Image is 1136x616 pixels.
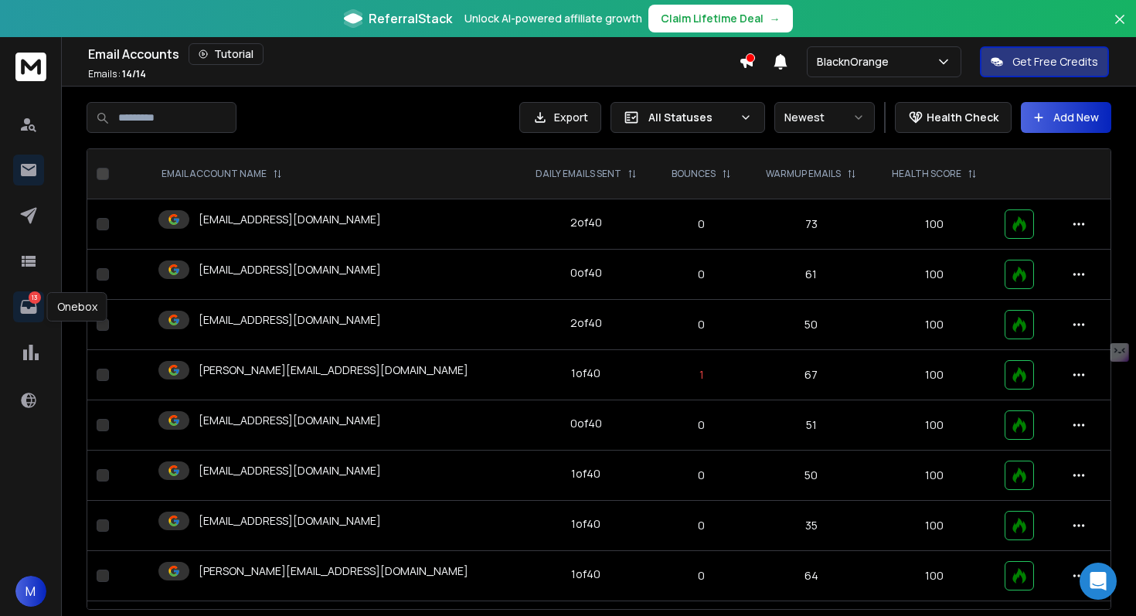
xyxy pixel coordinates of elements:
p: 0 [665,267,739,282]
button: Export [519,102,601,133]
td: 50 [748,300,875,350]
button: Get Free Credits [980,46,1109,77]
button: Newest [774,102,875,133]
button: M [15,576,46,607]
p: HEALTH SCORE [892,168,961,180]
td: 61 [748,250,875,300]
p: [EMAIL_ADDRESS][DOMAIN_NAME] [199,413,381,428]
p: WARMUP EMAILS [766,168,841,180]
p: Health Check [927,110,998,125]
p: 13 [29,291,41,304]
p: BlacknOrange [817,54,895,70]
p: [EMAIL_ADDRESS][DOMAIN_NAME] [199,463,381,478]
td: 64 [748,551,875,601]
button: Add New [1021,102,1111,133]
td: 73 [748,199,875,250]
p: DAILY EMAILS SENT [536,168,621,180]
div: EMAIL ACCOUNT NAME [162,168,282,180]
button: Close banner [1110,9,1130,46]
td: 51 [748,400,875,451]
p: [EMAIL_ADDRESS][DOMAIN_NAME] [199,312,381,328]
div: 1 of 40 [571,516,600,532]
td: 100 [874,400,995,451]
td: 100 [874,551,995,601]
td: 100 [874,350,995,400]
button: Health Check [895,102,1012,133]
div: 1 of 40 [571,567,600,582]
div: Open Intercom Messenger [1080,563,1117,600]
td: 100 [874,250,995,300]
td: 100 [874,501,995,551]
button: Tutorial [189,43,264,65]
p: 0 [665,417,739,433]
p: [PERSON_NAME][EMAIL_ADDRESS][DOMAIN_NAME] [199,362,468,378]
span: → [770,11,781,26]
p: All Statuses [648,110,733,125]
td: 100 [874,451,995,501]
div: Email Accounts [88,43,739,65]
td: 50 [748,451,875,501]
div: 0 of 40 [570,265,602,281]
div: Onebox [47,292,107,322]
button: Claim Lifetime Deal→ [648,5,793,32]
p: [EMAIL_ADDRESS][DOMAIN_NAME] [199,212,381,227]
div: 2 of 40 [570,315,602,331]
p: [EMAIL_ADDRESS][DOMAIN_NAME] [199,513,381,529]
p: [EMAIL_ADDRESS][DOMAIN_NAME] [199,262,381,277]
div: 2 of 40 [570,215,602,230]
div: 0 of 40 [570,416,602,431]
p: BOUNCES [672,168,716,180]
p: Emails : [88,68,146,80]
span: ReferralStack [369,9,452,28]
p: 0 [665,518,739,533]
p: 0 [665,468,739,483]
p: 0 [665,568,739,584]
p: Unlock AI-powered affiliate growth [464,11,642,26]
p: 1 [665,367,739,383]
p: Get Free Credits [1012,54,1098,70]
td: 100 [874,300,995,350]
p: 0 [665,317,739,332]
div: 1 of 40 [571,366,600,381]
td: 67 [748,350,875,400]
td: 100 [874,199,995,250]
a: 13 [13,291,44,322]
p: 0 [665,216,739,232]
p: [PERSON_NAME][EMAIL_ADDRESS][DOMAIN_NAME] [199,563,468,579]
td: 35 [748,501,875,551]
div: 1 of 40 [571,466,600,482]
span: 14 / 14 [122,67,146,80]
